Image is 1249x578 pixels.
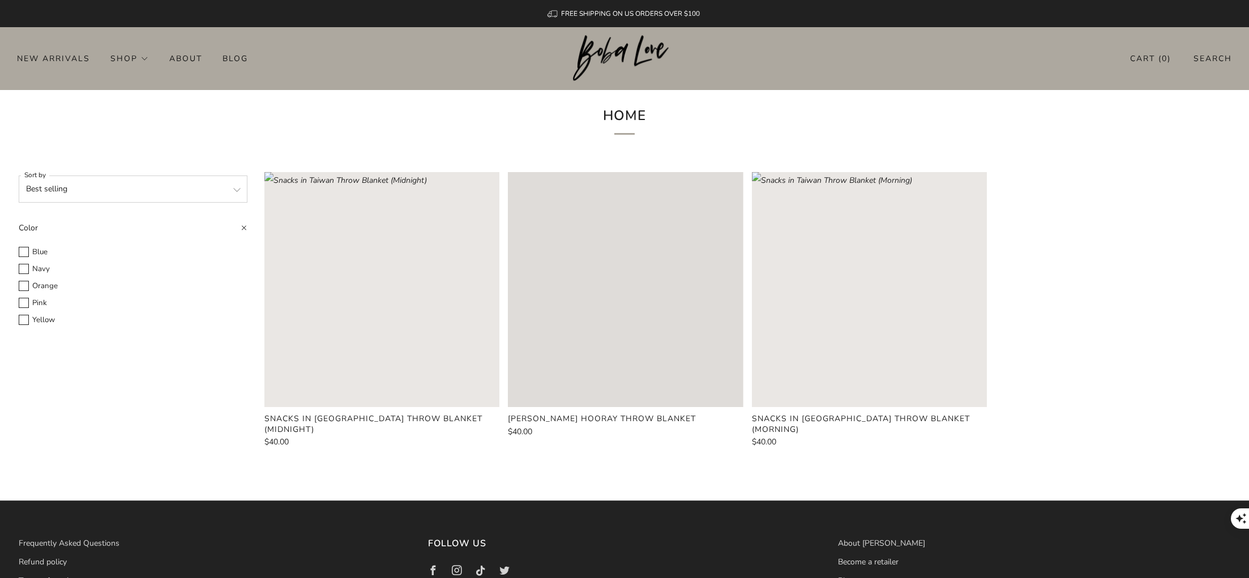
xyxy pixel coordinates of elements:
a: Frequently Asked Questions [19,538,119,549]
a: Snacks in Taiwan Throw Blanket (Morning) Loading image: Snacks in Taiwan Throw Blanket (Morning) [752,172,987,407]
summary: Color [19,220,247,243]
label: Yellow [19,314,247,327]
product-card-title: Snacks in [GEOGRAPHIC_DATA] Throw Blanket (Midnight) [264,413,482,434]
h3: Follow us [428,535,820,552]
a: [PERSON_NAME] Hooray Throw Blanket [508,414,743,424]
img: Boba Love [573,35,677,82]
label: Pink [19,297,247,310]
a: Become a retailer [838,556,899,567]
product-card-title: [PERSON_NAME] Hooray Throw Blanket [508,413,696,424]
label: Navy [19,263,247,276]
product-card-title: Snacks in [GEOGRAPHIC_DATA] Throw Blanket (Morning) [752,413,970,434]
a: About [PERSON_NAME] [838,538,925,549]
span: FREE SHIPPING ON US ORDERS OVER $100 [561,9,700,18]
a: New Arrivals [17,49,90,67]
a: Cart [1130,49,1171,68]
a: Snacks in [GEOGRAPHIC_DATA] Throw Blanket (Morning) [752,414,987,434]
h1: Home [468,104,781,135]
label: Blue [19,246,247,259]
label: Orange [19,280,247,293]
a: Snacks in Taiwan Throw Blanket (Midnight) Loading image: Snacks in Taiwan Throw Blanket (Midnight) [264,172,499,407]
span: Color [19,222,38,233]
a: $40.00 [264,438,499,446]
a: Shop [110,49,149,67]
image-skeleton: Loading image: Sip Sip Hooray Throw Blanket [508,172,743,407]
a: $40.00 [752,438,987,446]
a: Refund policy [19,556,67,567]
a: Blog [223,49,248,67]
a: Search [1194,49,1232,68]
a: Snacks in [GEOGRAPHIC_DATA] Throw Blanket (Midnight) [264,414,499,434]
span: $40.00 [508,426,532,437]
a: About [169,49,202,67]
span: $40.00 [264,436,289,447]
a: Sip Sip Hooray Throw Blanket Loading image: Sip Sip Hooray Throw Blanket [508,172,743,407]
items-count: 0 [1162,53,1167,64]
span: $40.00 [752,436,776,447]
a: $40.00 [508,428,743,436]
